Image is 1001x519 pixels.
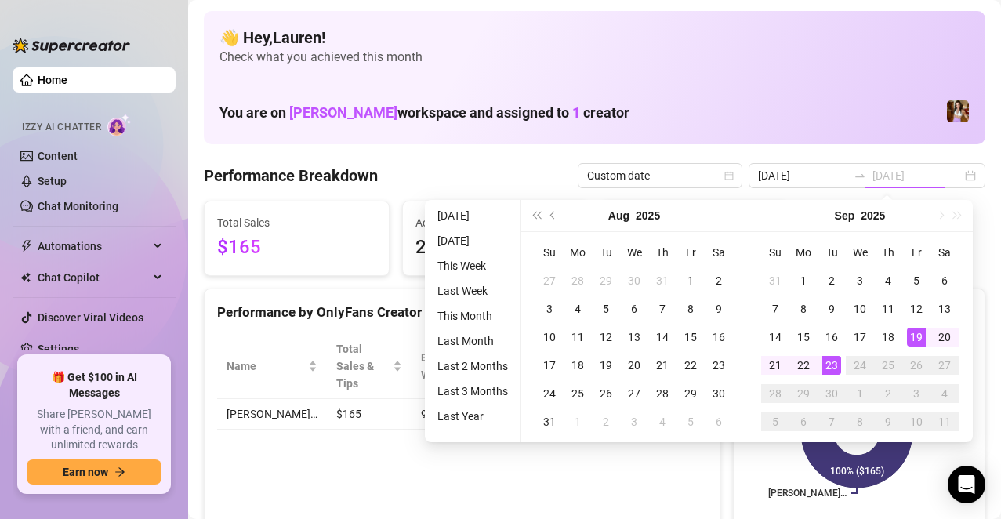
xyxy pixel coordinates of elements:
[676,267,705,295] td: 2025-08-01
[327,399,412,430] td: $165
[431,281,514,300] li: Last Week
[846,323,874,351] td: 2025-09-17
[766,384,785,403] div: 28
[219,49,970,66] span: Check what you achieved this month
[681,384,700,403] div: 29
[874,295,902,323] td: 2025-09-11
[761,238,789,267] th: Su
[705,238,733,267] th: Sa
[902,323,930,351] td: 2025-09-19
[528,200,545,231] button: Last year (Control + left)
[930,238,959,267] th: Sa
[930,351,959,379] td: 2025-09-27
[766,328,785,347] div: 14
[620,267,648,295] td: 2025-07-30
[947,100,969,122] img: Elena
[874,408,902,436] td: 2025-10-09
[204,165,378,187] h4: Performance Breakdown
[107,114,132,136] img: AI Chatter
[758,167,847,184] input: Start date
[625,356,644,375] div: 20
[219,104,629,122] h1: You are on workspace and assigned to creator
[681,356,700,375] div: 22
[789,379,818,408] td: 2025-09-29
[766,356,785,375] div: 21
[822,271,841,290] div: 2
[564,408,592,436] td: 2025-09-01
[705,351,733,379] td: 2025-08-23
[38,343,79,355] a: Settings
[676,295,705,323] td: 2025-08-08
[902,379,930,408] td: 2025-10-03
[592,351,620,379] td: 2025-08-19
[676,351,705,379] td: 2025-08-22
[818,267,846,295] td: 2025-09-02
[709,299,728,318] div: 9
[935,412,954,431] div: 11
[761,351,789,379] td: 2025-09-21
[217,399,327,430] td: [PERSON_NAME]…
[874,267,902,295] td: 2025-09-04
[38,234,149,259] span: Automations
[540,271,559,290] div: 27
[676,238,705,267] th: Fr
[20,272,31,283] img: Chat Copilot
[568,384,587,403] div: 25
[874,379,902,408] td: 2025-10-02
[879,384,898,403] div: 2
[761,379,789,408] td: 2025-09-28
[648,379,676,408] td: 2025-08-28
[620,351,648,379] td: 2025-08-20
[540,356,559,375] div: 17
[608,200,629,231] button: Choose a month
[217,214,376,231] span: Total Sales
[568,356,587,375] div: 18
[597,271,615,290] div: 29
[930,379,959,408] td: 2025-10-04
[850,412,869,431] div: 8
[902,295,930,323] td: 2025-09-12
[648,295,676,323] td: 2025-08-07
[597,412,615,431] div: 2
[709,271,728,290] div: 2
[822,328,841,347] div: 16
[564,379,592,408] td: 2025-08-25
[27,407,161,453] span: Share [PERSON_NAME] with a friend, and earn unlimited rewards
[681,412,700,431] div: 5
[20,240,33,252] span: thunderbolt
[907,328,926,347] div: 19
[835,200,855,231] button: Choose a month
[846,351,874,379] td: 2025-09-24
[907,271,926,290] div: 5
[564,351,592,379] td: 2025-08-18
[846,408,874,436] td: 2025-10-08
[648,238,676,267] th: Th
[676,408,705,436] td: 2025-09-05
[572,104,580,121] span: 1
[789,267,818,295] td: 2025-09-01
[850,328,869,347] div: 17
[38,150,78,162] a: Content
[653,384,672,403] div: 28
[22,120,101,135] span: Izzy AI Chatter
[794,356,813,375] div: 22
[874,351,902,379] td: 2025-09-25
[681,299,700,318] div: 8
[217,334,327,399] th: Name
[872,167,962,184] input: End date
[620,295,648,323] td: 2025-08-06
[592,379,620,408] td: 2025-08-26
[822,356,841,375] div: 23
[568,412,587,431] div: 1
[564,267,592,295] td: 2025-07-28
[431,357,514,376] li: Last 2 Months
[709,328,728,347] div: 16
[625,412,644,431] div: 3
[935,271,954,290] div: 6
[620,323,648,351] td: 2025-08-13
[431,332,514,350] li: Last Month
[761,267,789,295] td: 2025-08-31
[327,334,412,399] th: Total Sales & Tips
[818,408,846,436] td: 2025-10-07
[676,323,705,351] td: 2025-08-15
